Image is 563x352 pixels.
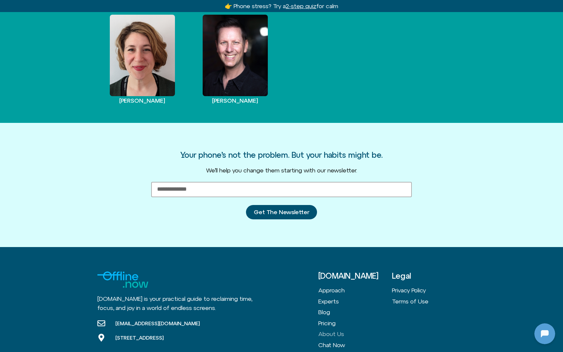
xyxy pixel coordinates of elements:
[392,285,466,296] a: Privacy Policy
[318,307,392,318] a: Blog
[119,97,165,104] h3: [PERSON_NAME]
[97,295,252,312] span: [DOMAIN_NAME] is your practical guide to reclaiming time, focus, and joy in a world of endless sc...
[97,271,148,288] img: Logo for Offline.now with the text "Offline" in blue and "Now" in Green.
[206,167,357,174] span: We’ll help you change them starting with our newsletter.
[254,209,309,215] span: Get The Newsletter
[318,318,392,329] a: Pricing
[100,15,185,104] a: View Profile
[114,334,164,341] span: [STREET_ADDRESS]
[318,285,392,296] a: Approach
[534,323,555,344] iframe: Botpress
[97,319,200,327] a: [EMAIL_ADDRESS][DOMAIN_NAME]
[114,320,200,327] span: [EMAIL_ADDRESS][DOMAIN_NAME]
[246,205,317,219] button: Get The Newsletter
[193,15,278,104] a: View Profile
[97,334,200,342] a: [STREET_ADDRESS]
[225,3,338,9] a: 👉 Phone stress? Try a2-step quizfor calm
[212,97,258,104] h3: [PERSON_NAME]
[318,340,392,351] a: Chat Now
[151,182,412,227] form: New Form
[286,3,316,9] u: 2-step quiz
[392,285,466,307] nav: Menu
[318,329,392,340] a: About Us
[318,296,392,307] a: Experts
[180,151,383,159] h3: Your phone’s not the problem. But your habits might be.
[392,296,466,307] a: Terms of Use
[318,271,392,280] h3: [DOMAIN_NAME]
[392,271,466,280] h3: Legal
